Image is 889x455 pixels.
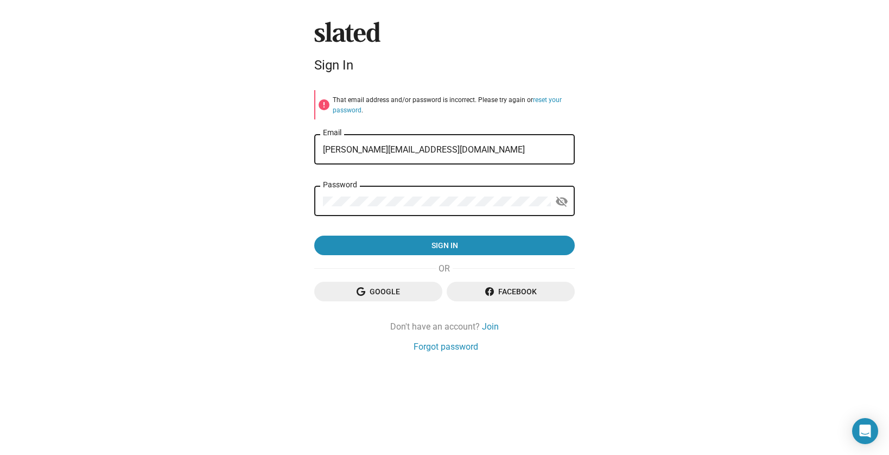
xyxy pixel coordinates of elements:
div: Don't have an account? [314,321,575,332]
mat-icon: visibility_off [555,193,568,210]
span: Facebook [455,282,566,301]
span: That email address and/or password is incorrect. Please try again or . [333,96,562,114]
a: reset your password [333,96,562,114]
a: Forgot password [414,341,478,352]
button: Google [314,282,442,301]
div: Open Intercom Messenger [852,418,878,444]
button: Facebook [447,282,575,301]
button: Show password [551,191,573,213]
a: Join [482,321,499,332]
span: Sign in [323,236,566,255]
button: Sign in [314,236,575,255]
sl-branding: Sign In [314,22,575,77]
span: Google [323,282,434,301]
div: Sign In [314,58,575,73]
mat-icon: error [317,98,331,111]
